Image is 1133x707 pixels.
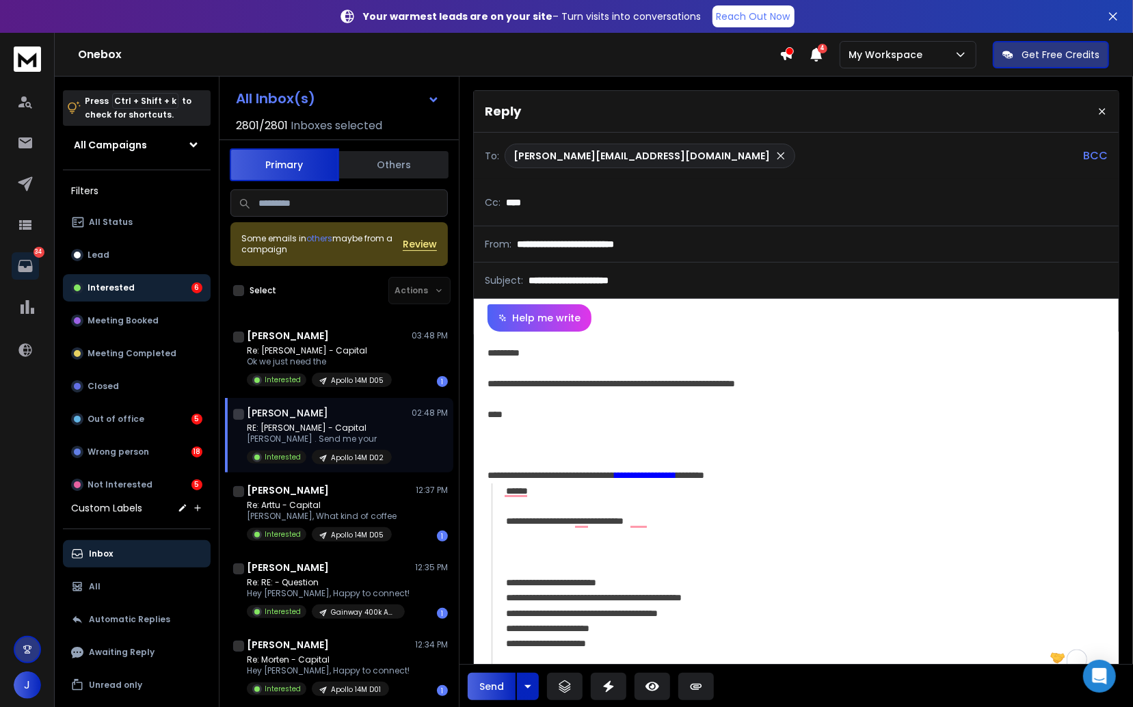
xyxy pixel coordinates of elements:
[63,307,211,334] button: Meeting Booked
[247,329,329,343] h1: [PERSON_NAME]
[265,529,301,539] p: Interested
[364,10,553,23] strong: Your warmest leads are on your site
[89,614,170,625] p: Automatic Replies
[412,408,448,418] p: 02:48 PM
[331,607,397,617] p: Gainway 400k Apollo (2) --- Re-run
[412,330,448,341] p: 03:48 PM
[14,46,41,72] img: logo
[403,237,437,251] button: Review
[247,511,397,522] p: [PERSON_NAME], What kind of coffee
[1022,48,1099,62] p: Get Free Credits
[485,196,501,209] p: Cc:
[63,209,211,236] button: All Status
[78,46,779,63] h1: Onebox
[364,10,702,23] p: – Turn visits into conversations
[236,118,288,134] span: 2801 / 2801
[88,250,109,261] p: Lead
[88,414,144,425] p: Out of office
[250,285,276,296] label: Select
[247,406,328,420] h1: [PERSON_NAME]
[63,373,211,400] button: Closed
[236,92,315,105] h1: All Inbox(s)
[71,501,142,515] h3: Custom Labels
[89,548,113,559] p: Inbox
[485,237,511,251] p: From:
[89,680,142,691] p: Unread only
[88,381,119,392] p: Closed
[437,531,448,542] div: 1
[88,315,159,326] p: Meeting Booked
[89,217,133,228] p: All Status
[63,606,211,633] button: Automatic Replies
[63,471,211,498] button: Not Interested5
[225,85,451,112] button: All Inbox(s)
[415,562,448,573] p: 12:35 PM
[485,102,521,121] p: Reply
[849,48,928,62] p: My Workspace
[331,375,384,386] p: Apollo 14M D05
[474,332,1119,683] div: To enrich screen reader interactions, please activate Accessibility in Grammarly extension settings
[306,232,332,244] span: others
[247,433,392,444] p: [PERSON_NAME] . Send me your
[74,138,147,152] h1: All Campaigns
[230,148,339,181] button: Primary
[247,588,410,599] p: Hey [PERSON_NAME], Happy to connect!
[14,671,41,699] button: J
[63,639,211,666] button: Awaiting Reply
[468,673,516,700] button: Send
[88,282,135,293] p: Interested
[331,684,381,695] p: Apollo 14M D01
[85,94,191,122] p: Press to check for shortcuts.
[247,500,397,511] p: Re: Arttu - Capital
[63,340,211,367] button: Meeting Completed
[34,247,44,258] p: 34
[63,241,211,269] button: Lead
[63,671,211,699] button: Unread only
[331,453,384,463] p: Apollo 14M D02
[247,654,410,665] p: Re: Morten - Capital
[415,639,448,650] p: 12:34 PM
[265,684,301,694] p: Interested
[712,5,795,27] a: Reach Out Now
[993,41,1109,68] button: Get Free Credits
[1083,660,1116,693] div: Open Intercom Messenger
[12,252,39,280] a: 34
[265,606,301,617] p: Interested
[485,274,523,287] p: Subject:
[89,581,101,592] p: All
[191,414,202,425] div: 5
[191,479,202,490] div: 5
[63,540,211,568] button: Inbox
[437,376,448,387] div: 1
[818,44,827,53] span: 4
[291,118,382,134] h3: Inboxes selected
[88,348,176,359] p: Meeting Completed
[717,10,790,23] p: Reach Out Now
[63,131,211,159] button: All Campaigns
[247,561,329,574] h1: [PERSON_NAME]
[241,233,403,255] div: Some emails in maybe from a campaign
[247,423,392,433] p: RE: [PERSON_NAME] - Capital
[514,149,770,163] p: [PERSON_NAME][EMAIL_ADDRESS][DOMAIN_NAME]
[63,181,211,200] h3: Filters
[265,452,301,462] p: Interested
[488,304,591,332] button: Help me write
[247,356,392,367] p: Ok we just need the
[247,665,410,676] p: Hey [PERSON_NAME], Happy to connect!
[191,446,202,457] div: 18
[416,485,448,496] p: 12:37 PM
[88,479,152,490] p: Not Interested
[112,93,178,109] span: Ctrl + Shift + k
[88,446,149,457] p: Wrong person
[247,483,329,497] h1: [PERSON_NAME]
[485,149,499,163] p: To:
[265,375,301,385] p: Interested
[1083,148,1108,164] p: BCC
[437,608,448,619] div: 1
[339,150,449,180] button: Others
[247,577,410,588] p: Re: RE: - Question
[63,405,211,433] button: Out of office5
